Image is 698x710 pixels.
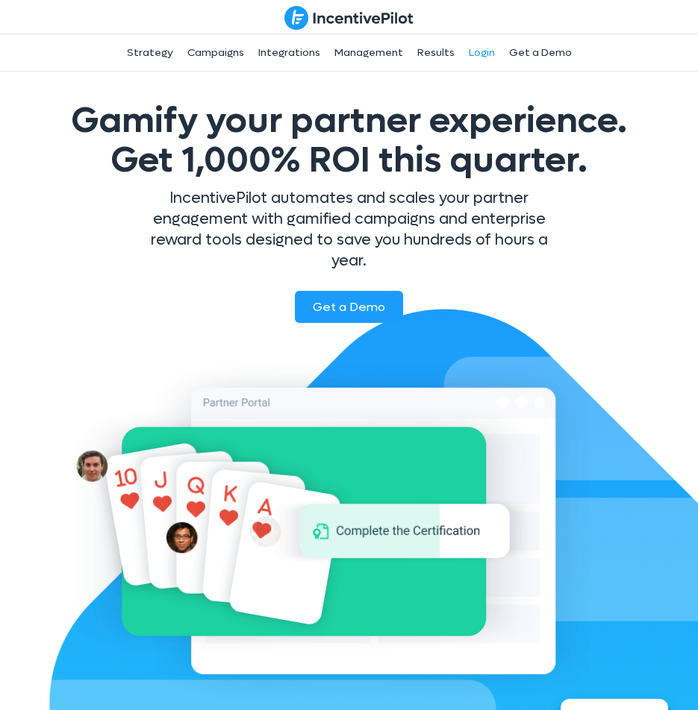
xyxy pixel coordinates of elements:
[503,34,578,72] a: Get a Demo
[328,34,409,72] a: Management
[284,5,414,31] img: IncentivePilot
[181,34,250,72] a: Campaigns
[411,34,461,72] a: Results
[252,34,326,72] a: Integrations
[313,299,385,315] span: Get a Demo
[110,136,588,183] span: Get 1,000% ROI this quarter.
[295,291,403,323] a: Get a Demo
[71,97,627,183] span: Gamify your partner experience.
[134,188,564,271] p: IncentivePilot automates and scales your partner engagement with gamified campaigns and enterpris...
[463,34,501,72] a: Login
[121,34,179,72] a: Strategy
